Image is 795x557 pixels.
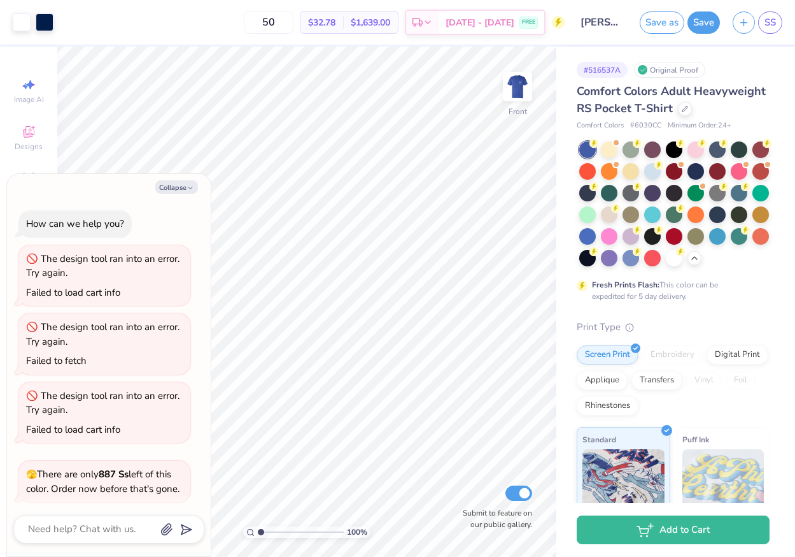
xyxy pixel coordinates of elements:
div: Front [509,106,527,117]
button: Save as [640,11,684,34]
div: The design tool ran into an error. Try again. [26,389,179,417]
div: The design tool ran into an error. Try again. [26,252,179,280]
a: SS [758,11,782,34]
div: Rhinestones [577,396,638,416]
img: Puff Ink [682,449,764,513]
span: $32.78 [308,16,335,29]
div: Failed to fetch [26,354,87,367]
span: # 6030CC [630,120,661,131]
span: [DATE] - [DATE] [446,16,514,29]
div: Transfers [631,371,682,390]
div: Original Proof [634,62,705,78]
span: Standard [582,433,616,446]
div: Foil [726,371,756,390]
span: SS [764,15,776,30]
div: Vinyl [686,371,722,390]
button: Add to Cart [577,516,770,544]
div: Digital Print [707,345,768,365]
div: Screen Print [577,345,638,365]
div: This color can be expedited for 5 day delivery. [592,279,749,302]
span: 🫣 [26,468,37,481]
div: Embroidery [642,345,703,365]
span: Puff Ink [682,433,709,446]
button: Save [687,11,720,34]
span: Comfort Colors [577,120,624,131]
input: – – [244,11,293,34]
div: Print Type [577,320,770,335]
input: Untitled Design [571,10,633,35]
div: How can we help you? [26,217,124,230]
span: There are only left of this color. Order now before that's gone. [26,468,179,495]
div: The design tool ran into an error. Try again. [26,321,179,348]
img: Front [505,74,530,99]
span: FREE [522,18,535,27]
strong: 887 Ss [99,468,129,481]
span: Minimum Order: 24 + [668,120,731,131]
strong: Fresh Prints Flash: [592,280,659,290]
span: Designs [15,141,43,152]
span: $1,639.00 [351,16,390,29]
div: Applique [577,371,628,390]
span: 100 % [347,526,367,538]
img: Standard [582,449,665,513]
div: Failed to load cart info [26,286,120,299]
div: # 516537A [577,62,628,78]
span: Image AI [14,94,44,105]
button: Collapse [155,180,198,194]
div: Failed to load cart info [26,423,120,436]
span: Comfort Colors Adult Heavyweight RS Pocket T-Shirt [577,83,766,116]
label: Submit to feature on our public gallery. [456,507,532,530]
